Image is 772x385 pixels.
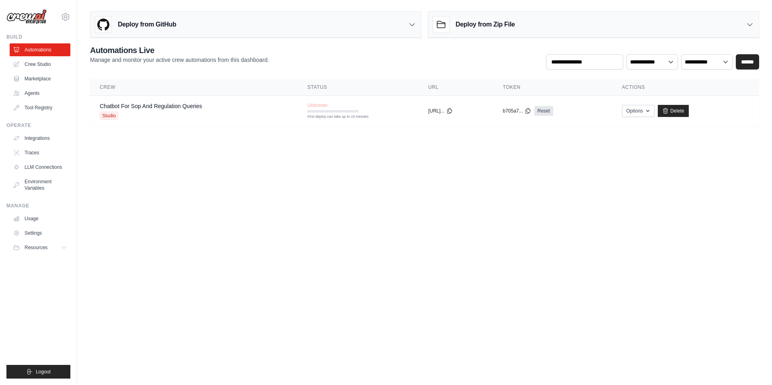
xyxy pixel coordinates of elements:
button: Options [622,105,655,117]
div: Manage [6,203,70,209]
div: Build [6,34,70,40]
th: Actions [612,79,759,96]
a: Crew Studio [10,58,70,71]
a: Delete [658,105,689,117]
a: Reset [534,106,553,116]
button: Logout [6,365,70,379]
button: b705a7... [503,108,531,114]
a: Settings [10,227,70,240]
th: URL [419,79,493,96]
a: Agents [10,87,70,100]
h3: Deploy from Zip File [456,20,515,29]
span: Resources [25,244,47,251]
th: Status [298,79,418,96]
span: Logout [36,369,51,375]
h2: Automations Live [90,45,269,56]
button: Resources [10,241,70,254]
p: Manage and monitor your active crew automations from this dashboard. [90,56,269,64]
img: Logo [6,9,47,25]
th: Crew [90,79,298,96]
th: Token [493,79,612,96]
a: Traces [10,146,70,159]
a: Automations [10,43,70,56]
a: Tool Registry [10,101,70,114]
a: LLM Connections [10,161,70,174]
a: Environment Variables [10,175,70,195]
a: Usage [10,212,70,225]
div: Operate [6,122,70,129]
a: Marketplace [10,72,70,85]
a: Chatbot For Sop And Regulation Queries [100,103,202,109]
img: GitHub Logo [95,16,111,33]
h3: Deploy from GitHub [118,20,176,29]
span: Studio [100,112,118,120]
div: First deploy can take up to 10 minutes [307,114,359,120]
a: Integrations [10,132,70,145]
span: Unknown [307,102,327,109]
